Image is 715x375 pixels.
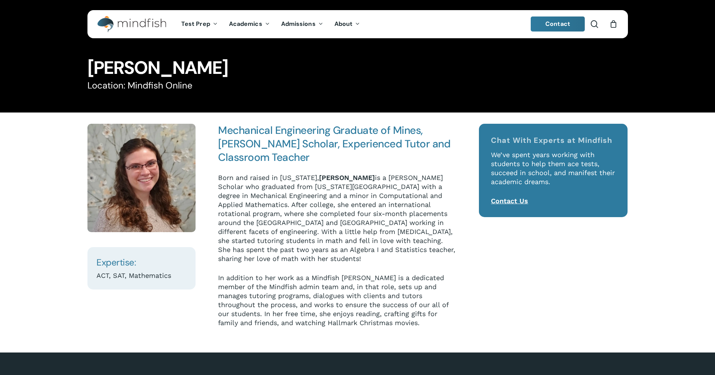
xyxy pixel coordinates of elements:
a: Test Prep [176,21,223,27]
p: ACT, SAT, Mathematics [96,271,186,280]
p: In addition to her work as a Mindfish [PERSON_NAME] is a dedicated member of the Mindfish admin t... [218,273,458,327]
span: Test Prep [181,20,210,28]
a: Cart [610,20,618,28]
a: Contact Us [491,197,528,205]
strong: [PERSON_NAME] [319,174,375,181]
a: Admissions [275,21,329,27]
h4: Mechanical Engineering Graduate of Mines, [PERSON_NAME] Scholar, Experienced Tutor and Classroom ... [218,124,458,164]
span: Expertise: [96,256,136,268]
span: Contact [545,20,570,28]
h4: Chat With Experts at Mindfish [491,136,616,145]
span: Location: Mindfish Online [87,79,193,91]
p: Born and raised in [US_STATE], is a [PERSON_NAME] Scholar who graduated from [US_STATE][GEOGRAPHI... [218,173,458,273]
span: About [334,20,353,28]
a: About [329,21,366,27]
nav: Main Menu [176,10,366,38]
span: Academics [229,20,262,28]
header: Main Menu [87,10,628,38]
span: Admissions [281,20,316,28]
a: Contact [531,16,585,31]
p: We’ve spent years working with students to help them ace tests, succeed in school, and manifest t... [491,150,616,196]
img: HKetterman Photo Holly Ketterman [87,124,196,232]
h1: [PERSON_NAME] [87,59,628,77]
a: Academics [223,21,275,27]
